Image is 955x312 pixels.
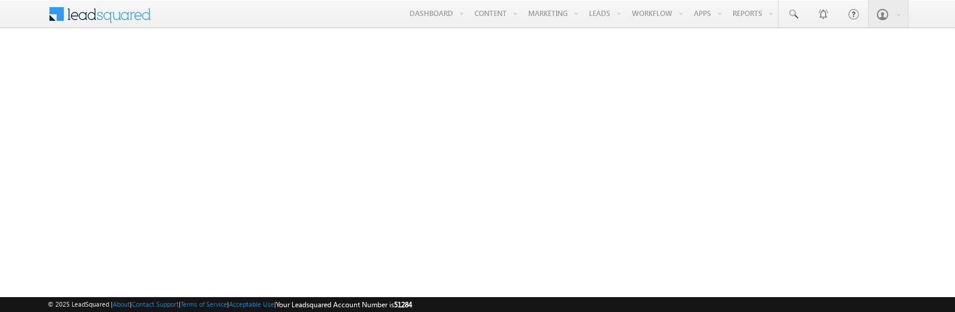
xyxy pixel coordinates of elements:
span: Your Leadsquared Account Number is [276,300,412,309]
a: Contact Support [132,300,179,308]
a: About [113,300,130,308]
a: Acceptable Use [229,300,274,308]
span: © 2025 LeadSquared | | | | | [48,299,412,310]
span: 51284 [394,300,412,309]
a: Terms of Service [181,300,227,308]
